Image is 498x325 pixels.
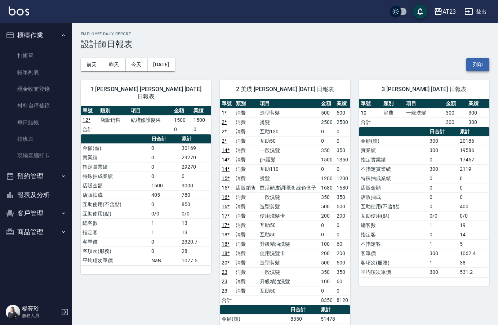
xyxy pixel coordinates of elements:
[3,114,69,131] a: 每日結帳
[172,125,192,134] td: 0
[258,146,319,155] td: 一般洗髮
[428,192,458,202] td: 0
[258,99,319,108] th: 項目
[289,314,319,324] td: 8350
[3,131,69,147] a: 排班表
[319,155,335,164] td: 1500
[150,143,180,153] td: 0
[234,202,258,211] td: 消費
[335,174,350,183] td: 1200
[319,267,335,277] td: 350
[222,269,227,275] a: 23
[220,295,234,305] td: 合計
[335,267,350,277] td: 350
[319,127,335,136] td: 0
[234,249,258,258] td: 消費
[234,117,258,127] td: 消費
[458,249,489,258] td: 1062.4
[444,117,467,127] td: 300
[359,99,489,127] table: a dense table
[428,146,458,155] td: 300
[3,48,69,64] a: 打帳單
[319,221,335,230] td: 0
[3,186,69,204] button: 報表及分析
[428,221,458,230] td: 1
[458,174,489,183] td: 0
[258,155,319,164] td: p+護髮
[428,202,458,211] td: 0
[289,305,319,315] th: 日合計
[98,115,129,125] td: 店販銷售
[359,202,428,211] td: 互助使用(不含點)
[129,106,173,116] th: 項目
[359,230,428,239] td: 指定客
[428,249,458,258] td: 300
[234,267,258,277] td: 消費
[180,209,211,218] td: 0/0
[81,209,150,218] td: 互助使用(點)
[359,258,428,267] td: 客項次(服務)
[382,108,404,117] td: 消費
[258,286,319,295] td: 互助50
[180,181,211,190] td: 3000
[458,136,489,146] td: 20186
[319,239,335,249] td: 100
[335,286,350,295] td: 0
[335,258,350,267] td: 500
[335,155,350,164] td: 1350
[319,314,350,324] td: 51478
[81,228,150,237] td: 指定客
[22,312,59,319] p: 服務人員
[359,146,428,155] td: 實業績
[335,117,350,127] td: 2500
[3,223,69,241] button: 商品管理
[319,174,335,183] td: 1200
[3,204,69,223] button: 客戶管理
[413,4,427,19] button: save
[258,267,319,277] td: 一般洗髮
[335,221,350,230] td: 0
[192,106,211,116] th: 業績
[172,106,192,116] th: 金額
[150,172,180,181] td: 0
[428,230,458,239] td: 0
[81,246,150,256] td: 客項次(服務)
[234,146,258,155] td: 消費
[234,136,258,146] td: 消費
[228,86,342,93] span: 2 美瑛 [PERSON_NAME] [DATE] 日報表
[467,117,489,127] td: 300
[428,183,458,192] td: 0
[150,218,180,228] td: 1
[150,237,180,246] td: 0
[234,239,258,249] td: 消費
[458,258,489,267] td: 38
[431,4,459,19] button: AT23
[81,143,150,153] td: 金額(虛)
[359,127,489,277] table: a dense table
[81,200,150,209] td: 互助使用(不含點)
[150,162,180,172] td: 0
[319,230,335,239] td: 0
[150,134,180,144] th: 日合計
[458,127,489,137] th: 累計
[258,239,319,249] td: 升級精油洗髮
[444,99,467,108] th: 金額
[335,239,350,249] td: 60
[9,6,29,15] img: Logo
[428,155,458,164] td: 0
[89,86,203,100] span: 1 [PERSON_NAME] [PERSON_NAME] [DATE] 日報表
[335,99,350,108] th: 業績
[359,174,428,183] td: 特殊抽成業績
[359,221,428,230] td: 總客數
[335,108,350,117] td: 500
[150,181,180,190] td: 1500
[180,246,211,256] td: 28
[81,106,98,116] th: 單號
[81,237,150,246] td: 客單價
[220,314,289,324] td: 金額(虛)
[81,153,150,162] td: 實業績
[3,26,69,45] button: 櫃檯作業
[234,258,258,267] td: 消費
[359,211,428,221] td: 互助使用(點)
[462,5,489,18] button: 登出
